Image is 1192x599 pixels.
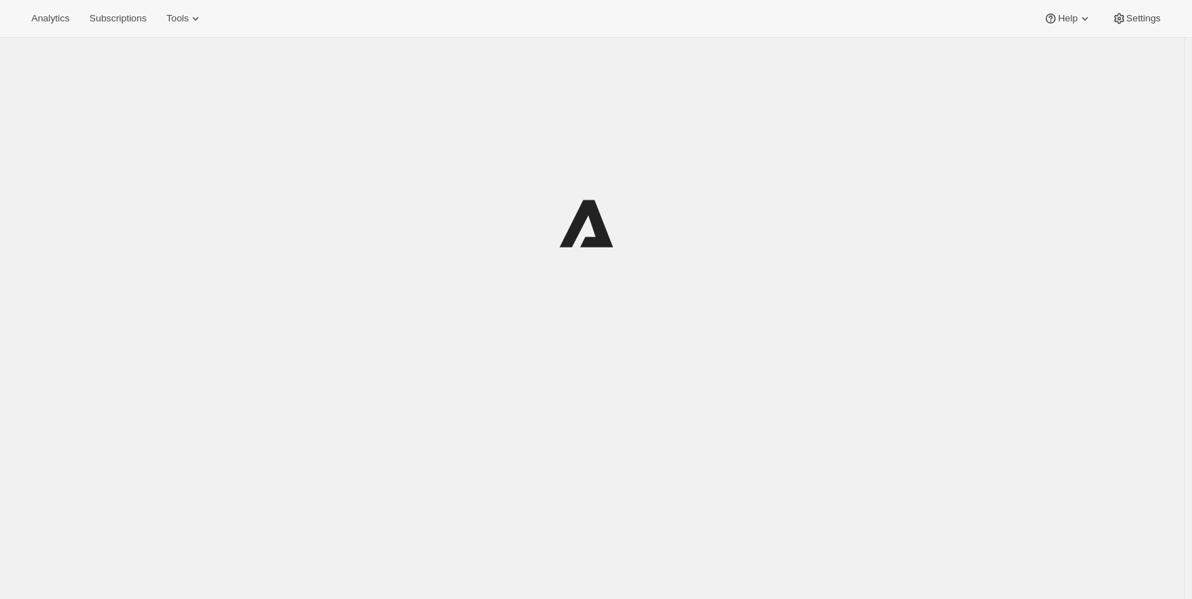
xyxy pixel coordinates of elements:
button: Tools [158,9,211,29]
span: Analytics [31,13,69,24]
button: Analytics [23,9,78,29]
button: Settings [1103,9,1169,29]
span: Subscriptions [89,13,146,24]
span: Help [1058,13,1077,24]
span: Tools [166,13,188,24]
button: Subscriptions [81,9,155,29]
span: Settings [1126,13,1161,24]
button: Help [1035,9,1100,29]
